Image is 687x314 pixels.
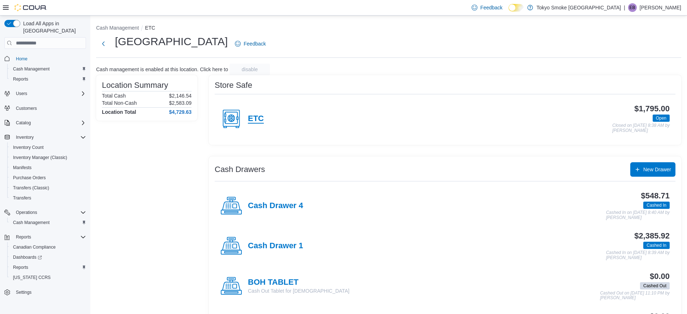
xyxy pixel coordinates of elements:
[628,3,637,12] div: Earl Baliwas
[13,275,51,280] span: [US_STATE] CCRS
[96,66,228,72] p: Cash management is enabled at this location. Click here to
[1,118,89,128] button: Catalog
[7,242,89,252] button: Canadian Compliance
[656,115,666,121] span: Open
[13,264,28,270] span: Reports
[102,81,168,90] h3: Location Summary
[13,54,86,63] span: Home
[10,75,86,83] span: Reports
[641,192,670,200] h3: $548.71
[10,65,86,73] span: Cash Management
[102,100,137,106] h6: Total Non-Cash
[16,106,37,111] span: Customers
[469,0,505,15] a: Feedback
[10,184,52,192] a: Transfers (Classic)
[13,104,86,113] span: Customers
[248,287,349,294] p: Cash Out Tablet for [DEMOGRAPHIC_DATA]
[643,166,671,173] span: New Drawer
[16,56,27,62] span: Home
[16,210,37,215] span: Operations
[10,143,47,152] a: Inventory Count
[630,162,675,177] button: New Drawer
[248,278,349,287] h4: BOH TABLET
[13,288,86,297] span: Settings
[96,24,681,33] nav: An example of EuiBreadcrumbs
[640,282,670,289] span: Cashed Out
[16,289,31,295] span: Settings
[643,202,670,209] span: Cashed In
[7,262,89,272] button: Reports
[10,263,86,272] span: Reports
[7,183,89,193] button: Transfers (Classic)
[7,272,89,283] button: [US_STATE] CCRS
[13,55,30,63] a: Home
[1,232,89,242] button: Reports
[248,241,303,251] h4: Cash Drawer 1
[10,173,49,182] a: Purchase Orders
[7,74,89,84] button: Reports
[169,93,192,99] p: $2,146.54
[13,133,37,142] button: Inventory
[248,201,303,211] h4: Cash Drawer 4
[13,145,44,150] span: Inventory Count
[10,153,86,162] span: Inventory Manager (Classic)
[10,153,70,162] a: Inventory Manager (Classic)
[643,242,670,249] span: Cashed In
[13,208,86,217] span: Operations
[10,184,86,192] span: Transfers (Classic)
[634,232,670,240] h3: $2,385.92
[16,120,31,126] span: Catalog
[10,143,86,152] span: Inventory Count
[20,20,86,34] span: Load All Apps in [GEOGRAPHIC_DATA]
[7,142,89,152] button: Inventory Count
[634,104,670,113] h3: $1,795.00
[244,40,266,47] span: Feedback
[10,263,31,272] a: Reports
[13,288,34,297] a: Settings
[13,220,50,225] span: Cash Management
[13,119,86,127] span: Catalog
[480,4,502,11] span: Feedback
[215,165,265,174] h3: Cash Drawers
[1,287,89,297] button: Settings
[10,243,59,251] a: Canadian Compliance
[115,34,228,49] h1: [GEOGRAPHIC_DATA]
[10,163,34,172] a: Manifests
[169,100,192,106] p: $2,583.09
[606,250,670,260] p: Cashed In on [DATE] 8:39 AM by [PERSON_NAME]
[10,65,52,73] a: Cash Management
[16,234,31,240] span: Reports
[16,134,34,140] span: Inventory
[96,36,111,51] button: Next
[13,175,46,181] span: Purchase Orders
[10,218,86,227] span: Cash Management
[1,207,89,218] button: Operations
[13,165,31,171] span: Manifests
[647,202,666,208] span: Cashed In
[640,3,681,12] p: [PERSON_NAME]
[169,109,192,115] h4: $4,729.63
[13,208,40,217] button: Operations
[10,194,34,202] a: Transfers
[10,173,86,182] span: Purchase Orders
[10,253,45,262] a: Dashboards
[10,273,53,282] a: [US_STATE] CCRS
[606,210,670,220] p: Cashed In on [DATE] 8:40 AM by [PERSON_NAME]
[13,244,56,250] span: Canadian Compliance
[215,81,252,90] h3: Store Safe
[13,155,67,160] span: Inventory Manager (Classic)
[537,3,621,12] p: Tokyo Smoke [GEOGRAPHIC_DATA]
[13,104,40,113] a: Customers
[7,252,89,262] a: Dashboards
[600,291,670,301] p: Cashed Out on [DATE] 11:10 PM by [PERSON_NAME]
[96,25,139,31] button: Cash Management
[13,66,50,72] span: Cash Management
[1,132,89,142] button: Inventory
[13,89,86,98] span: Users
[13,89,30,98] button: Users
[1,103,89,113] button: Customers
[643,283,666,289] span: Cashed Out
[7,152,89,163] button: Inventory Manager (Classic)
[10,75,31,83] a: Reports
